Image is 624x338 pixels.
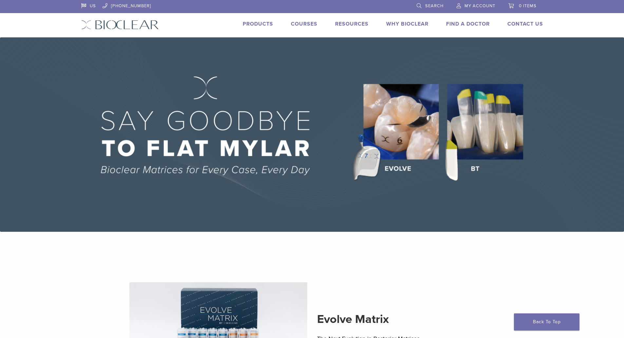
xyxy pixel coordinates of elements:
[243,21,273,27] a: Products
[507,21,543,27] a: Contact Us
[317,311,495,327] h2: Evolve Matrix
[291,21,317,27] a: Courses
[425,3,444,9] span: Search
[464,3,495,9] span: My Account
[335,21,369,27] a: Resources
[514,313,579,330] a: Back To Top
[386,21,428,27] a: Why Bioclear
[81,20,159,30] img: Bioclear
[446,21,490,27] a: Find A Doctor
[519,3,537,9] span: 0 items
